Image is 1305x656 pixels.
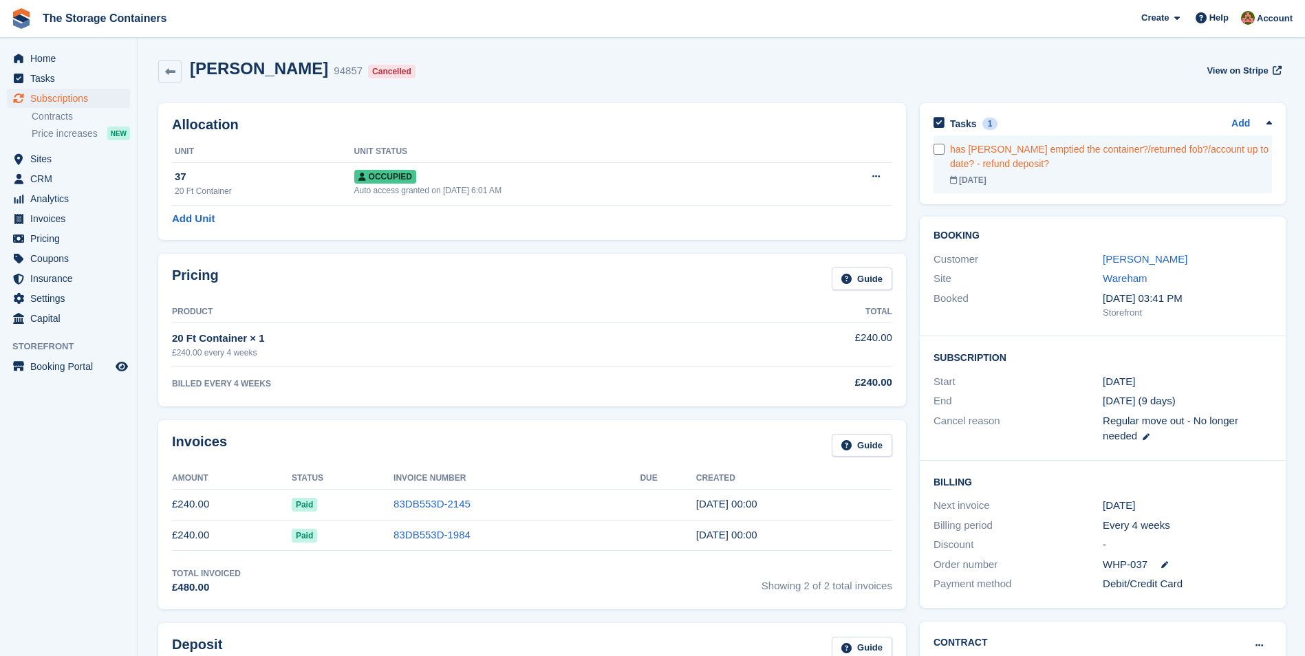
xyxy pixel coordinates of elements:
[172,141,354,163] th: Unit
[1103,374,1135,390] time: 2025-07-17 23:00:00 UTC
[1103,557,1147,573] span: WHP-037
[172,211,215,227] a: Add Unit
[1103,415,1238,442] span: Regular move out - No longer needed
[7,49,130,68] a: menu
[393,529,471,540] a: 83DB553D-1984
[950,142,1272,171] div: has [PERSON_NAME] emptied the container?/returned fob?/account up to date? - refund deposit?
[695,322,892,366] td: £240.00
[172,434,227,457] h2: Invoices
[30,49,113,68] span: Home
[695,301,892,323] th: Total
[7,189,130,208] a: menu
[934,635,988,650] h2: Contract
[762,567,892,595] span: Showing 2 of 2 total invoices
[934,291,1103,320] div: Booked
[950,118,977,130] h2: Tasks
[640,468,695,490] th: Due
[292,529,317,543] span: Paid
[292,498,317,512] span: Paid
[172,267,219,290] h2: Pricing
[7,169,130,188] a: menu
[934,498,1103,514] div: Next invoice
[934,576,1103,592] div: Payment method
[172,378,695,390] div: BILLED EVERY 4 WEEKS
[950,174,1272,186] div: [DATE]
[7,149,130,168] a: menu
[30,189,113,208] span: Analytics
[7,357,130,376] a: menu
[172,117,892,133] h2: Allocation
[172,520,292,551] td: £240.00
[934,413,1103,444] div: Cancel reason
[832,267,892,290] a: Guide
[7,309,130,328] a: menu
[934,518,1103,534] div: Billing period
[175,169,354,185] div: 37
[934,252,1103,267] div: Customer
[934,374,1103,390] div: Start
[7,289,130,308] a: menu
[1241,11,1255,25] img: Kirsty Simpson
[172,489,292,520] td: £240.00
[1209,11,1229,25] span: Help
[292,468,393,490] th: Status
[7,229,130,248] a: menu
[7,69,130,88] a: menu
[172,580,241,595] div: £480.00
[1103,395,1176,406] span: [DATE] (9 days)
[982,118,998,130] div: 1
[1103,576,1272,592] div: Debit/Credit Card
[107,127,130,140] div: NEW
[1103,291,1272,307] div: [DATE] 03:41 PM
[1257,12,1293,25] span: Account
[1103,272,1147,284] a: Wareham
[934,474,1272,488] h2: Billing
[1103,253,1187,265] a: [PERSON_NAME]
[30,309,113,328] span: Capital
[30,229,113,248] span: Pricing
[175,185,354,197] div: 20 Ft Container
[30,357,113,376] span: Booking Portal
[32,127,98,140] span: Price increases
[30,289,113,308] span: Settings
[114,358,130,375] a: Preview store
[172,301,695,323] th: Product
[11,8,32,29] img: stora-icon-8386f47178a22dfd0bd8f6a31ec36ba5ce8667c1dd55bd0f319d3a0aa187defe.svg
[172,468,292,490] th: Amount
[172,347,695,359] div: £240.00 every 4 weeks
[695,375,892,391] div: £240.00
[190,59,328,78] h2: [PERSON_NAME]
[1207,64,1268,78] span: View on Stripe
[696,498,757,510] time: 2025-08-14 23:00:34 UTC
[7,269,130,288] a: menu
[1201,59,1284,82] a: View on Stripe
[1103,537,1272,553] div: -
[30,249,113,268] span: Coupons
[934,393,1103,409] div: End
[934,350,1272,364] h2: Subscription
[37,7,172,30] a: The Storage Containers
[30,169,113,188] span: CRM
[354,184,805,197] div: Auto access granted on [DATE] 6:01 AM
[32,110,130,123] a: Contracts
[368,65,416,78] div: Cancelled
[934,557,1103,573] div: Order number
[934,230,1272,241] h2: Booking
[32,126,130,141] a: Price increases NEW
[696,529,757,540] time: 2025-07-17 23:00:29 UTC
[1103,306,1272,320] div: Storefront
[12,340,137,353] span: Storefront
[334,63,363,79] div: 94857
[1231,116,1250,132] a: Add
[696,468,892,490] th: Created
[1141,11,1169,25] span: Create
[30,89,113,108] span: Subscriptions
[7,89,130,108] a: menu
[7,209,130,228] a: menu
[30,269,113,288] span: Insurance
[832,434,892,457] a: Guide
[354,141,805,163] th: Unit Status
[7,249,130,268] a: menu
[30,209,113,228] span: Invoices
[1103,498,1272,514] div: [DATE]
